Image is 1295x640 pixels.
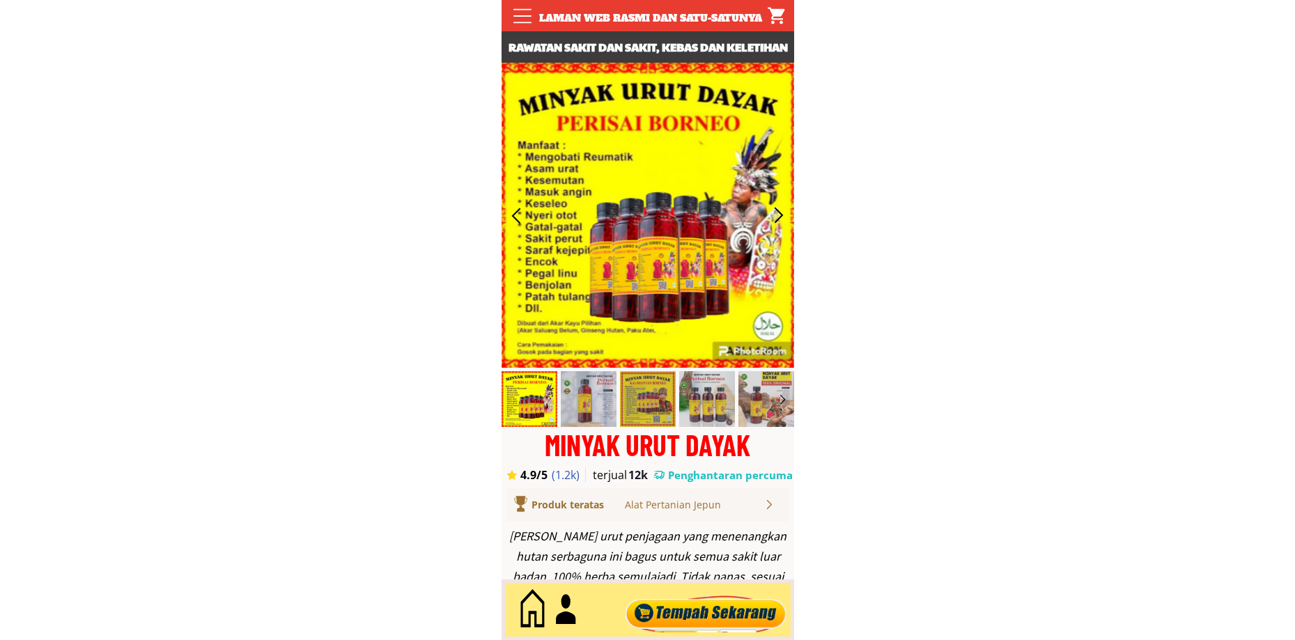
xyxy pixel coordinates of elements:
h3: 4.9/5 [520,467,559,483]
div: Alat Pertanian Jepun [625,497,763,513]
div: MINYAK URUT DAYAK [502,430,794,459]
h3: terjual [593,467,640,483]
h3: Penghantaran percuma [668,468,793,483]
h3: (1.2k) [552,467,587,483]
h3: 12k [628,467,652,483]
div: Produk teratas [532,497,644,513]
h3: Rawatan sakit dan sakit, kebas dan keletihan [502,38,794,56]
div: Laman web rasmi dan satu-satunya [532,10,770,26]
